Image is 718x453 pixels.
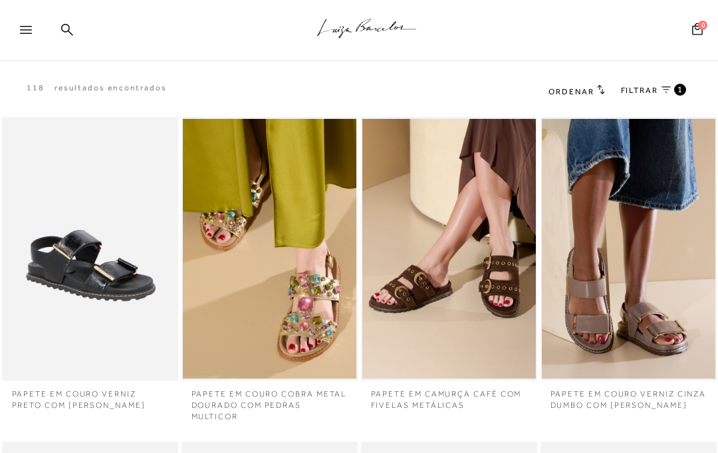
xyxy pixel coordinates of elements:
[677,84,683,95] span: 1
[621,85,658,96] span: FILTRAR
[55,82,167,94] p: resultados encontrados
[2,381,178,411] a: PAPETE EM COURO VERNIZ PRETO COM [PERSON_NAME]
[3,119,177,379] img: PAPETE EM COURO VERNIZ PRETO COM SOLADO TRATORADO
[548,87,594,96] span: Ordenar
[362,119,536,379] img: PAPETE EM CAMURÇA CAFÉ COM FIVELAS METÁLICAS
[183,119,356,379] img: PAPETE EM COURO COBRA METAL DOURADO COM PEDRAS MULTICOR
[361,381,537,411] a: PAPETE EM CAMURÇA CAFÉ COM FIVELAS METÁLICAS
[27,82,45,94] p: 118
[698,21,707,30] span: 0
[540,381,717,411] a: PAPETE EM COURO VERNIZ CINZA DUMBO COM [PERSON_NAME]
[688,22,707,40] button: 0
[542,119,715,379] img: PAPETE EM COURO VERNIZ CINZA DUMBO COM SOLADO TRATORADO
[181,381,358,422] a: PAPETE EM COURO COBRA METAL DOURADO COM PEDRAS MULTICOR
